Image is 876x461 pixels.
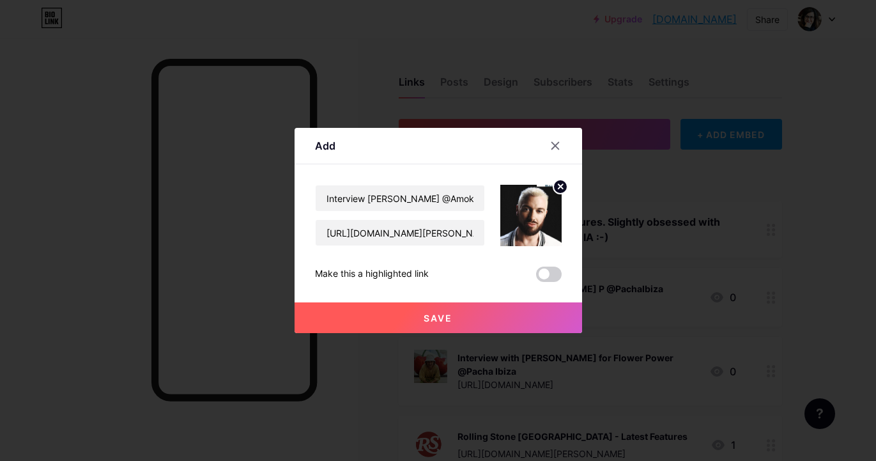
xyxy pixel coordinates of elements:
[500,185,562,246] img: link_thumbnail
[315,138,335,153] div: Add
[315,267,429,282] div: Make this a highlighted link
[316,185,484,211] input: Title
[316,220,484,246] input: URL
[424,313,452,324] span: Save
[295,302,582,333] button: Save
